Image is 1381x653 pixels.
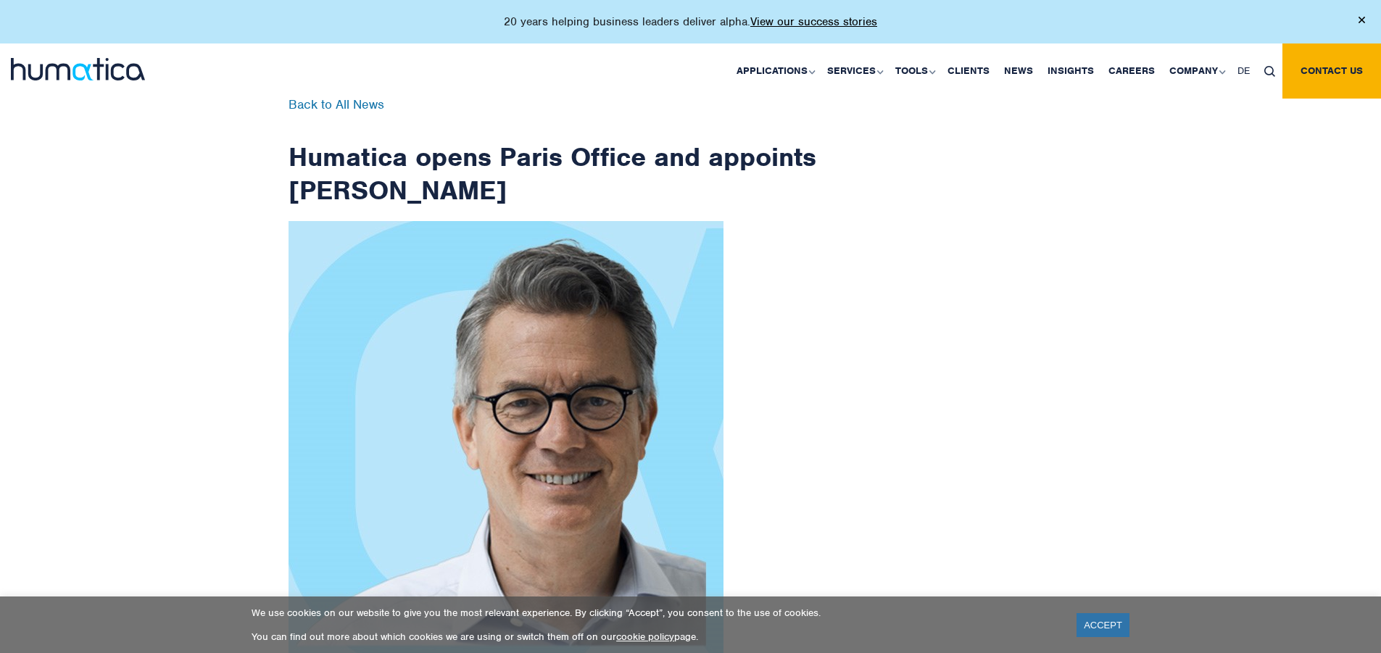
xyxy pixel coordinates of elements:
h1: Humatica opens Paris Office and appoints [PERSON_NAME] [289,99,818,207]
a: Services [820,43,888,99]
a: Insights [1040,43,1101,99]
a: Tools [888,43,940,99]
a: DE [1230,43,1257,99]
p: We use cookies on our website to give you the most relevant experience. By clicking “Accept”, you... [252,607,1058,619]
a: Contact us [1282,43,1381,99]
a: ACCEPT [1077,613,1129,637]
a: Clients [940,43,997,99]
span: DE [1237,65,1250,77]
a: cookie policy [616,631,674,643]
p: You can find out more about which cookies we are using or switch them off on our page. [252,631,1058,643]
a: Back to All News [289,96,384,112]
a: Applications [729,43,820,99]
a: View our success stories [750,14,877,29]
img: search_icon [1264,66,1275,77]
img: logo [11,58,145,80]
p: 20 years helping business leaders deliver alpha. [504,14,877,29]
a: Careers [1101,43,1162,99]
a: News [997,43,1040,99]
a: Company [1162,43,1230,99]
